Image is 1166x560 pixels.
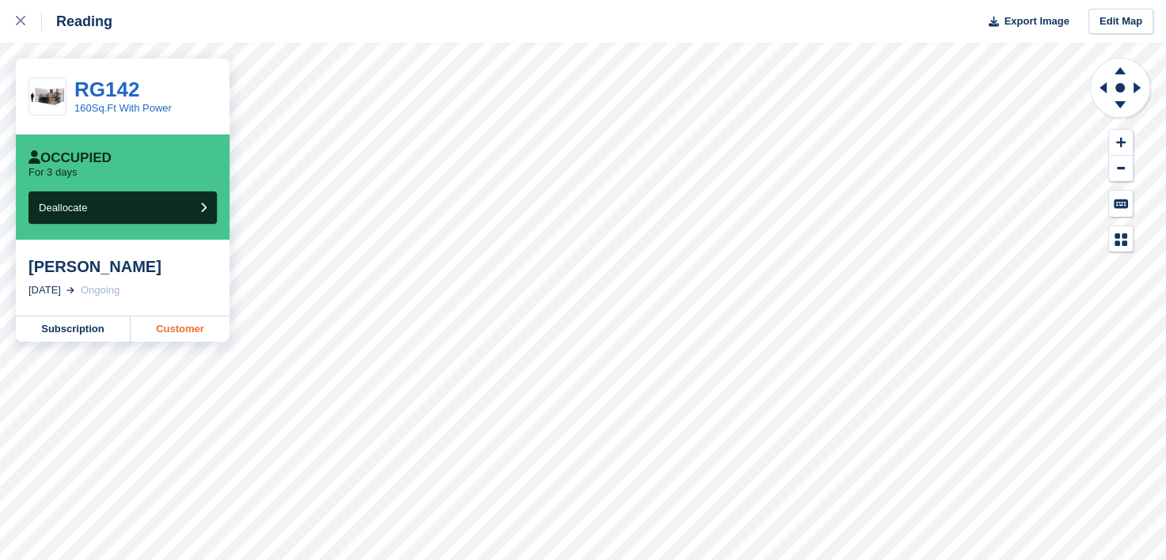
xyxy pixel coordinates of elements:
a: 160Sq.Ft With Power [74,102,172,114]
a: RG142 [74,78,139,101]
div: [PERSON_NAME] [28,257,217,276]
button: Zoom In [1109,130,1133,156]
span: Export Image [1004,13,1069,29]
span: Deallocate [39,202,87,214]
button: Keyboard Shortcuts [1109,191,1133,217]
div: Occupied [28,150,112,166]
a: Subscription [16,316,131,342]
p: For 3 days [28,166,77,179]
div: Ongoing [81,282,120,298]
div: Reading [42,12,112,31]
a: Customer [131,316,230,342]
img: 150-sqft-unit.jpg [29,83,66,111]
button: Map Legend [1109,226,1133,252]
button: Export Image [979,9,1069,35]
button: Zoom Out [1109,156,1133,182]
div: [DATE] [28,282,61,298]
a: Edit Map [1088,9,1153,35]
button: Deallocate [28,191,217,224]
img: arrow-right-light-icn-cde0832a797a2874e46488d9cf13f60e5c3a73dbe684e267c42b8395dfbc2abf.svg [66,287,74,293]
